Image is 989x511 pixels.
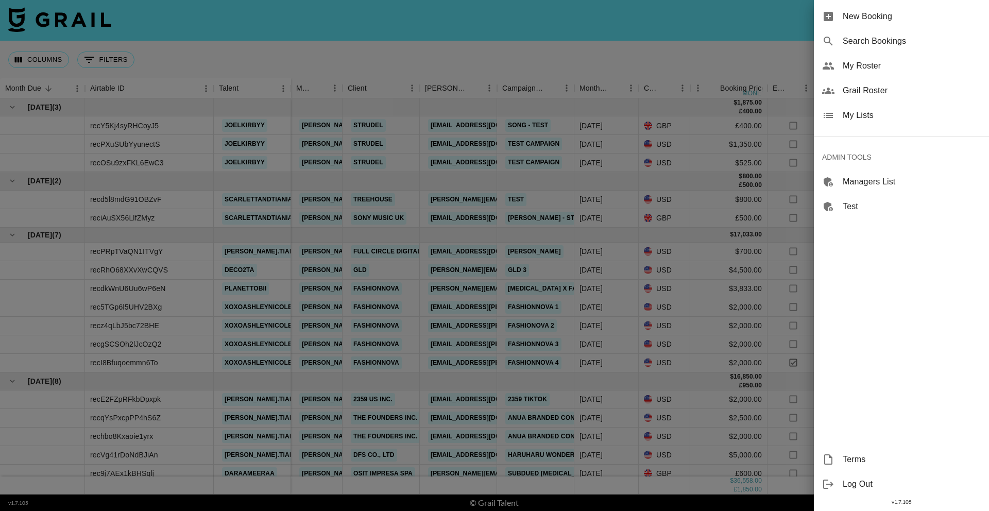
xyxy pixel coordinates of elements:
div: My Lists [814,103,989,128]
span: Terms [843,453,981,466]
div: Terms [814,447,989,472]
span: My Roster [843,60,981,72]
div: v 1.7.105 [814,497,989,507]
div: Managers List [814,169,989,194]
div: Search Bookings [814,29,989,54]
span: My Lists [843,109,981,122]
div: New Booking [814,4,989,29]
span: Grail Roster [843,84,981,97]
span: Managers List [843,176,981,188]
span: Log Out [843,478,981,490]
div: Log Out [814,472,989,497]
div: ADMIN TOOLS [814,145,989,169]
span: Test [843,200,981,213]
span: Search Bookings [843,35,981,47]
div: My Roster [814,54,989,78]
span: New Booking [843,10,981,23]
div: Grail Roster [814,78,989,103]
div: Test [814,194,989,219]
